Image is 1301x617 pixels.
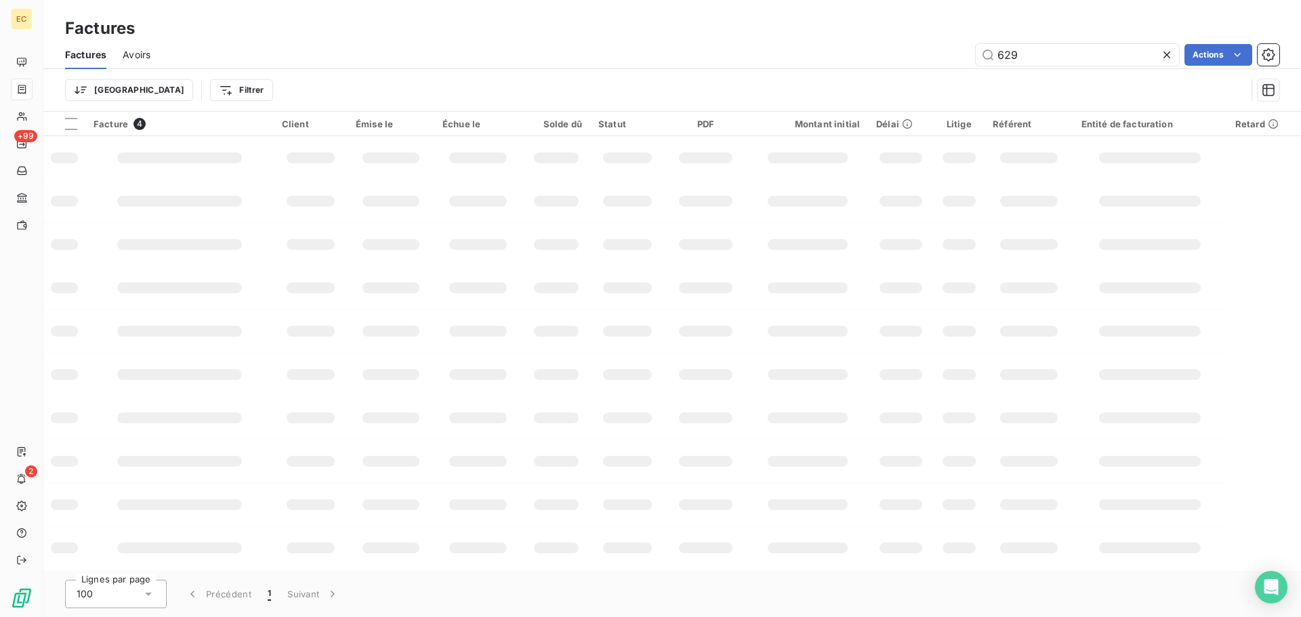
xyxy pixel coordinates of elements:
[268,587,271,601] span: 1
[65,16,135,41] h3: Factures
[1235,119,1293,129] div: Retard
[755,119,860,129] div: Montant initial
[876,119,925,129] div: Délai
[442,119,514,129] div: Échue le
[210,79,272,101] button: Filtrer
[14,130,37,142] span: +99
[25,465,37,477] span: 2
[673,119,739,129] div: PDF
[356,119,426,129] div: Émise le
[77,587,93,601] span: 100
[11,8,33,30] div: EC
[598,119,657,129] div: Statut
[282,119,339,129] div: Client
[1184,44,1252,66] button: Actions
[94,119,128,129] span: Facture
[279,580,348,608] button: Suivant
[65,48,106,62] span: Factures
[133,118,146,130] span: 4
[1255,571,1287,603] div: Open Intercom Messenger
[11,587,33,609] img: Logo LeanPay
[530,119,582,129] div: Solde dû
[993,119,1065,129] div: Référent
[976,44,1179,66] input: Rechercher
[178,580,260,608] button: Précédent
[123,48,150,62] span: Avoirs
[942,119,977,129] div: Litige
[260,580,279,608] button: 1
[1081,119,1219,129] div: Entité de facturation
[65,79,193,101] button: [GEOGRAPHIC_DATA]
